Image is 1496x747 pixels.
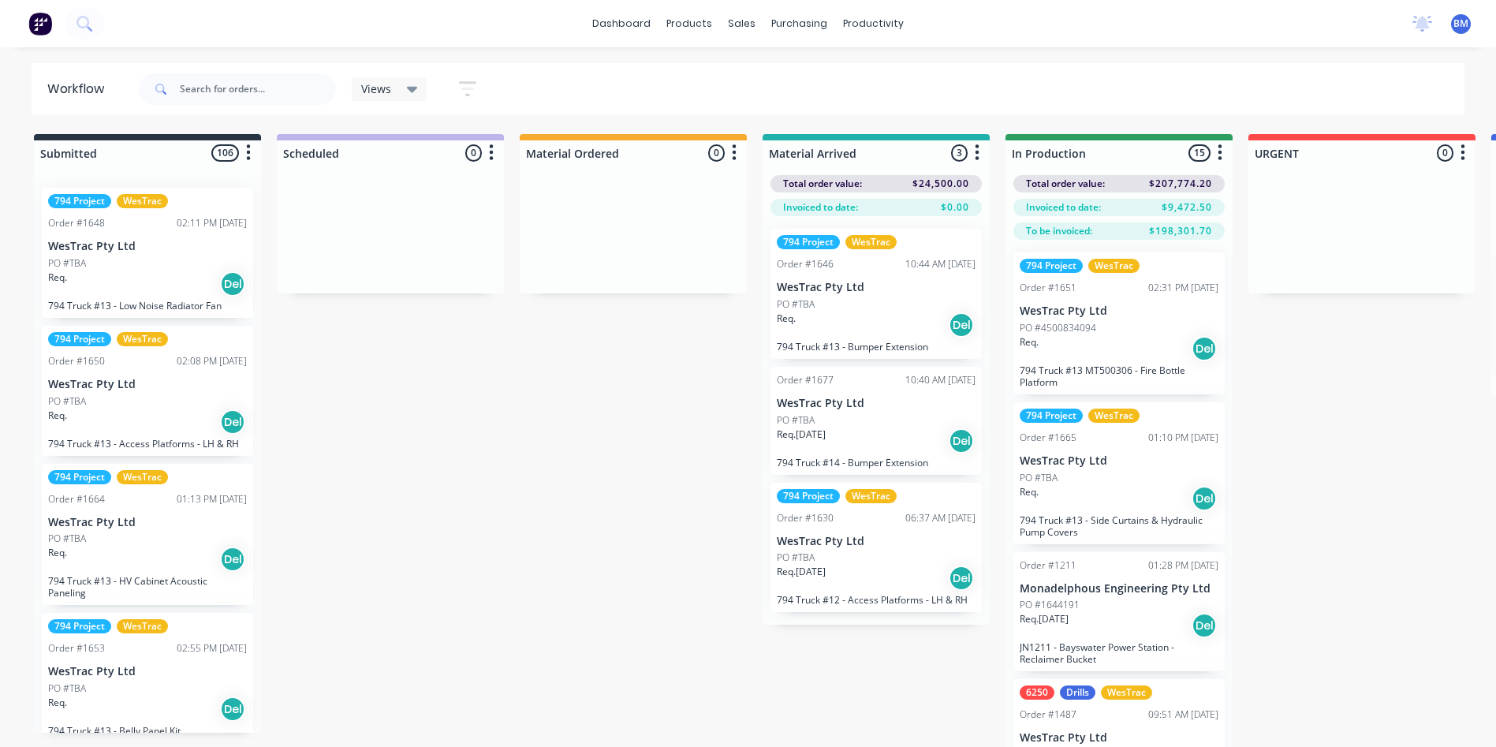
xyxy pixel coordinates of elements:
[720,12,763,35] div: sales
[1020,321,1096,335] p: PO #4500834094
[777,511,834,525] div: Order #1630
[1020,409,1083,423] div: 794 Project
[48,470,111,484] div: 794 Project
[42,613,253,743] div: 794 ProjectWesTracOrder #165302:55 PM [DATE]WesTrac Pty LtdPO #TBAReq.Del794 Truck #13 - Belly Pa...
[1020,335,1039,349] p: Req.
[949,428,974,454] div: Del
[1020,485,1039,499] p: Req.
[48,194,111,208] div: 794 Project
[1020,281,1076,295] div: Order #1651
[1148,708,1218,722] div: 09:51 AM [DATE]
[777,235,840,249] div: 794 Project
[48,409,67,423] p: Req.
[48,575,247,599] p: 794 Truck #13 - HV Cabinet Acoustic Paneling
[1020,598,1080,612] p: PO #1644191
[177,216,247,230] div: 02:11 PM [DATE]
[1192,486,1217,511] div: Del
[1060,685,1095,700] div: Drills
[48,516,247,529] p: WesTrac Pty Ltd
[835,12,912,35] div: productivity
[48,665,247,678] p: WesTrac Pty Ltd
[42,326,253,456] div: 794 ProjectWesTracOrder #165002:08 PM [DATE]WesTrac Pty LtdPO #TBAReq.Del794 Truck #13 - Access P...
[1192,613,1217,638] div: Del
[770,483,982,613] div: 794 ProjectWesTracOrder #163006:37 AM [DATE]WesTrac Pty LtdPO #TBAReq.[DATE]Del794 Truck #12 - Ac...
[777,535,976,548] p: WesTrac Pty Ltd
[1149,224,1212,238] span: $198,301.70
[48,216,105,230] div: Order #1648
[941,200,969,215] span: $0.00
[584,12,658,35] a: dashboard
[48,256,86,271] p: PO #TBA
[1020,641,1218,665] p: JN1211 - Bayswater Power Station - Reclaimer Bucket
[117,194,168,208] div: WesTrac
[48,240,247,253] p: WesTrac Pty Ltd
[48,725,247,737] p: 794 Truck #13 - Belly Panel Kit
[1148,431,1218,445] div: 01:10 PM [DATE]
[783,177,862,191] span: Total order value:
[48,271,67,285] p: Req.
[48,619,111,633] div: 794 Project
[48,492,105,506] div: Order #1664
[777,428,826,442] p: Req. [DATE]
[658,12,720,35] div: products
[48,394,86,409] p: PO #TBA
[48,354,105,368] div: Order #1650
[763,12,835,35] div: purchasing
[845,235,897,249] div: WesTrac
[48,300,247,312] p: 794 Truck #13 - Low Noise Radiator Fan
[180,73,336,105] input: Search for orders...
[1088,409,1140,423] div: WesTrac
[1013,252,1225,394] div: 794 ProjectWesTracOrder #165102:31 PM [DATE]WesTrac Pty LtdPO #4500834094Req.Del794 Truck #13 MT5...
[48,546,67,560] p: Req.
[220,697,245,722] div: Del
[1020,582,1218,596] p: Monadelphous Engineering Pty Ltd
[1020,685,1054,700] div: 6250
[1020,364,1218,388] p: 794 Truck #13 MT500306 - Fire Bottle Platform
[777,565,826,579] p: Req. [DATE]
[220,409,245,435] div: Del
[42,464,253,606] div: 794 ProjectWesTracOrder #166401:13 PM [DATE]WesTrac Pty LtdPO #TBAReq.Del794 Truck #13 - HV Cabin...
[28,12,52,35] img: Factory
[949,312,974,338] div: Del
[777,281,976,294] p: WesTrac Pty Ltd
[1020,731,1218,745] p: WesTrac Pty Ltd
[905,257,976,271] div: 10:44 AM [DATE]
[1026,224,1092,238] span: To be invoiced:
[48,438,247,450] p: 794 Truck #13 - Access Platforms - LH & RH
[1020,514,1218,538] p: 794 Truck #13 - Side Curtains & Hydraulic Pump Covers
[48,532,86,546] p: PO #TBA
[220,271,245,297] div: Del
[1148,281,1218,295] div: 02:31 PM [DATE]
[1020,304,1218,318] p: WesTrac Pty Ltd
[1020,708,1076,722] div: Order #1487
[777,257,834,271] div: Order #1646
[42,188,253,318] div: 794 ProjectWesTracOrder #164802:11 PM [DATE]WesTrac Pty LtdPO #TBAReq.Del794 Truck #13 - Low Nois...
[1192,336,1217,361] div: Del
[783,200,858,215] span: Invoiced to date:
[770,229,982,359] div: 794 ProjectWesTracOrder #164610:44 AM [DATE]WesTrac Pty LtdPO #TBAReq.Del794 Truck #13 - Bumper E...
[177,492,247,506] div: 01:13 PM [DATE]
[1162,200,1212,215] span: $9,472.50
[361,80,391,97] span: Views
[905,511,976,525] div: 06:37 AM [DATE]
[777,594,976,606] p: 794 Truck #12 - Access Platforms - LH & RH
[777,397,976,410] p: WesTrac Pty Ltd
[777,341,976,353] p: 794 Truck #13 - Bumper Extension
[905,373,976,387] div: 10:40 AM [DATE]
[48,332,111,346] div: 794 Project
[117,332,168,346] div: WesTrac
[1101,685,1152,700] div: WesTrac
[777,551,815,565] p: PO #TBA
[47,80,112,99] div: Workflow
[1020,454,1218,468] p: WesTrac Pty Ltd
[48,682,86,696] p: PO #TBA
[1020,431,1076,445] div: Order #1665
[48,378,247,391] p: WesTrac Pty Ltd
[117,470,168,484] div: WesTrac
[177,354,247,368] div: 02:08 PM [DATE]
[777,413,815,428] p: PO #TBA
[1026,200,1101,215] span: Invoiced to date:
[48,696,67,710] p: Req.
[845,489,897,503] div: WesTrac
[1149,177,1212,191] span: $207,774.20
